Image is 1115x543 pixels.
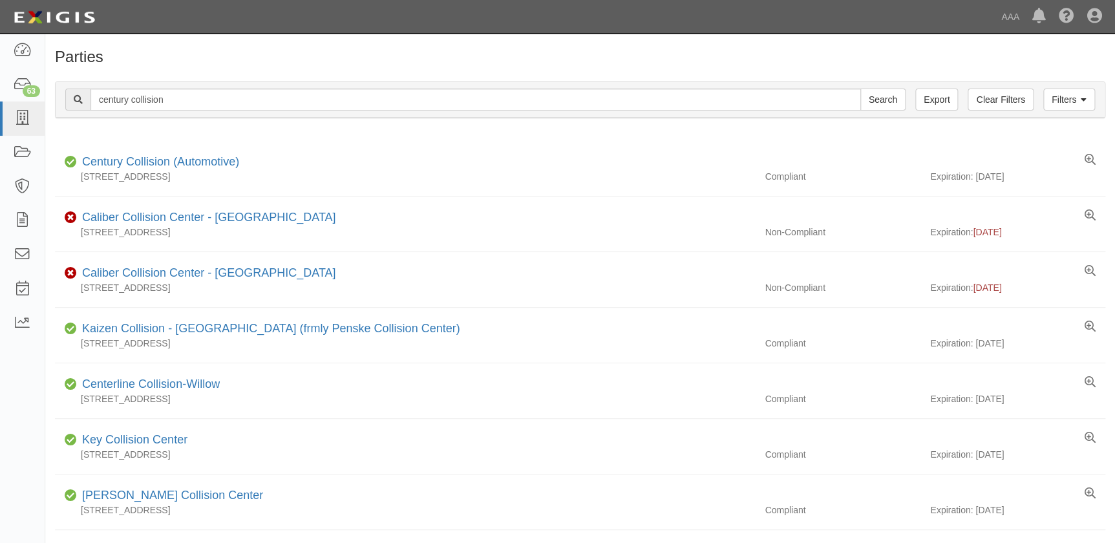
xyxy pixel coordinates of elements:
div: Non-Compliant [755,226,930,239]
span: [DATE] [973,282,1001,293]
a: AAA [995,4,1026,30]
div: Kaizen Collision - La Mesa (frmly Penske Collision Center) [77,321,460,337]
a: Export [915,89,958,111]
div: [STREET_ADDRESS] [55,281,755,294]
div: Century Collision (Automotive) [77,154,239,171]
i: Non-Compliant [65,213,77,222]
i: Help Center - Complianz [1059,9,1074,25]
i: Compliant [65,325,77,334]
a: View results summary [1085,321,1096,334]
input: Search [860,89,906,111]
i: Compliant [65,158,77,167]
div: Caliber Collision Center - Ventura [77,209,335,226]
div: Expiration: [DATE] [930,448,1105,461]
a: View results summary [1085,265,1096,278]
a: [PERSON_NAME] Collision Center [82,489,263,502]
div: Compliant [755,392,930,405]
h1: Parties [55,48,1105,65]
a: Century Collision (Automotive) [82,155,239,168]
a: Filters [1043,89,1095,111]
div: Expiration: [930,226,1105,239]
a: Caliber Collision Center - [GEOGRAPHIC_DATA] [82,266,335,279]
div: Lee Collision Center [77,487,263,504]
i: Compliant [65,491,77,500]
a: Key Collision Center [82,433,187,446]
div: Expiration: [DATE] [930,337,1105,350]
div: Expiration: [DATE] [930,392,1105,405]
div: Compliant [755,504,930,516]
img: logo-5460c22ac91f19d4615b14bd174203de0afe785f0fc80cf4dbbc73dc1793850b.png [10,6,99,29]
div: Expiration: [DATE] [930,170,1105,183]
div: Centerline Collision-Willow [77,376,220,393]
a: Clear Filters [968,89,1033,111]
div: Expiration: [930,281,1105,294]
div: Compliant [755,337,930,350]
a: Kaizen Collision - [GEOGRAPHIC_DATA] (frmly Penske Collision Center) [82,322,460,335]
div: Compliant [755,170,930,183]
a: Centerline Collision-Willow [82,378,220,390]
div: Caliber Collision Center - El Centro [77,265,335,282]
div: [STREET_ADDRESS] [55,337,755,350]
span: [DATE] [973,227,1001,237]
a: View results summary [1085,209,1096,222]
a: View results summary [1085,376,1096,389]
i: Compliant [65,380,77,389]
a: View results summary [1085,432,1096,445]
a: View results summary [1085,487,1096,500]
div: [STREET_ADDRESS] [55,504,755,516]
div: Non-Compliant [755,281,930,294]
div: 63 [23,85,40,97]
div: [STREET_ADDRESS] [55,170,755,183]
i: Compliant [65,436,77,445]
div: [STREET_ADDRESS] [55,226,755,239]
div: Compliant [755,448,930,461]
a: View results summary [1085,154,1096,167]
div: Expiration: [DATE] [930,504,1105,516]
input: Search [90,89,861,111]
i: Non-Compliant [65,269,77,278]
a: Caliber Collision Center - [GEOGRAPHIC_DATA] [82,211,335,224]
div: [STREET_ADDRESS] [55,448,755,461]
div: Key Collision Center [77,432,187,449]
div: [STREET_ADDRESS] [55,392,755,405]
